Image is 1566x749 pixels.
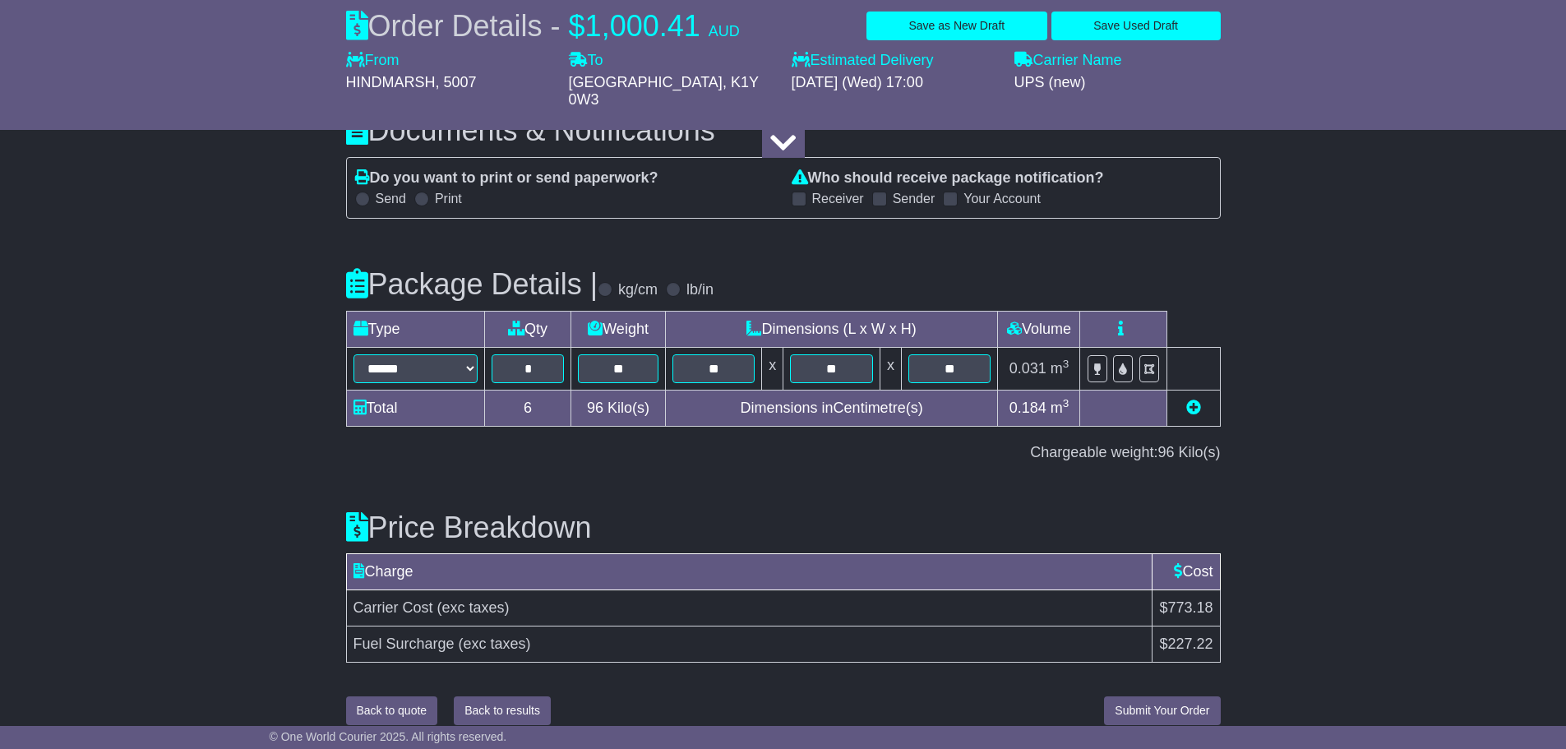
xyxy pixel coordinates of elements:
span: (exc taxes) [437,599,510,616]
div: [DATE] (Wed) 17:00 [792,74,998,92]
span: , 5007 [436,74,477,90]
label: Carrier Name [1014,52,1122,70]
label: Estimated Delivery [792,52,998,70]
td: Weight [571,311,665,347]
td: Dimensions in Centimetre(s) [665,390,998,426]
h3: Price Breakdown [346,511,1221,544]
span: HINDMARSH [346,74,436,90]
td: Kilo(s) [571,390,665,426]
td: Cost [1153,554,1220,590]
span: 96 [587,400,603,416]
h3: Package Details | [346,268,598,301]
label: Print [435,191,462,206]
span: $227.22 [1159,636,1213,652]
span: m [1051,360,1069,377]
label: lb/in [686,281,714,299]
sup: 3 [1063,358,1069,370]
span: 0.184 [1009,400,1046,416]
span: 96 [1157,444,1174,460]
td: Dimensions (L x W x H) [665,311,998,347]
label: From [346,52,400,70]
span: Carrier Cost [353,599,433,616]
label: Do you want to print or send paperwork? [355,169,658,187]
span: $773.18 [1159,599,1213,616]
label: Sender [893,191,935,206]
label: kg/cm [618,281,658,299]
td: 6 [484,390,571,426]
span: m [1051,400,1069,416]
td: Type [346,311,484,347]
span: Submit Your Order [1115,704,1209,717]
span: 0.031 [1009,360,1046,377]
td: Total [346,390,484,426]
button: Save as New Draft [866,12,1047,40]
label: Receiver [812,191,864,206]
span: [GEOGRAPHIC_DATA] [569,74,723,90]
label: To [569,52,603,70]
button: Submit Your Order [1104,696,1220,725]
span: $ [569,9,585,43]
div: Order Details - [346,8,740,44]
button: Save Used Draft [1051,12,1221,40]
div: Chargeable weight: Kilo(s) [346,444,1221,462]
sup: 3 [1063,397,1069,409]
td: Volume [998,311,1080,347]
a: Add new item [1186,400,1201,416]
label: Your Account [963,191,1041,206]
h3: Documents & Notifications [346,114,1221,147]
td: Charge [346,554,1153,590]
label: Who should receive package notification? [792,169,1104,187]
span: , K1Y 0W3 [569,74,759,109]
span: AUD [709,23,740,39]
span: 1,000.41 [585,9,700,43]
button: Back to results [454,696,551,725]
div: UPS (new) [1014,74,1221,92]
span: (exc taxes) [459,636,531,652]
td: x [880,347,901,390]
span: Fuel Surcharge [353,636,455,652]
label: Send [376,191,406,206]
td: Qty [484,311,571,347]
button: Back to quote [346,696,438,725]
td: x [762,347,783,390]
span: © One World Courier 2025. All rights reserved. [270,730,507,743]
